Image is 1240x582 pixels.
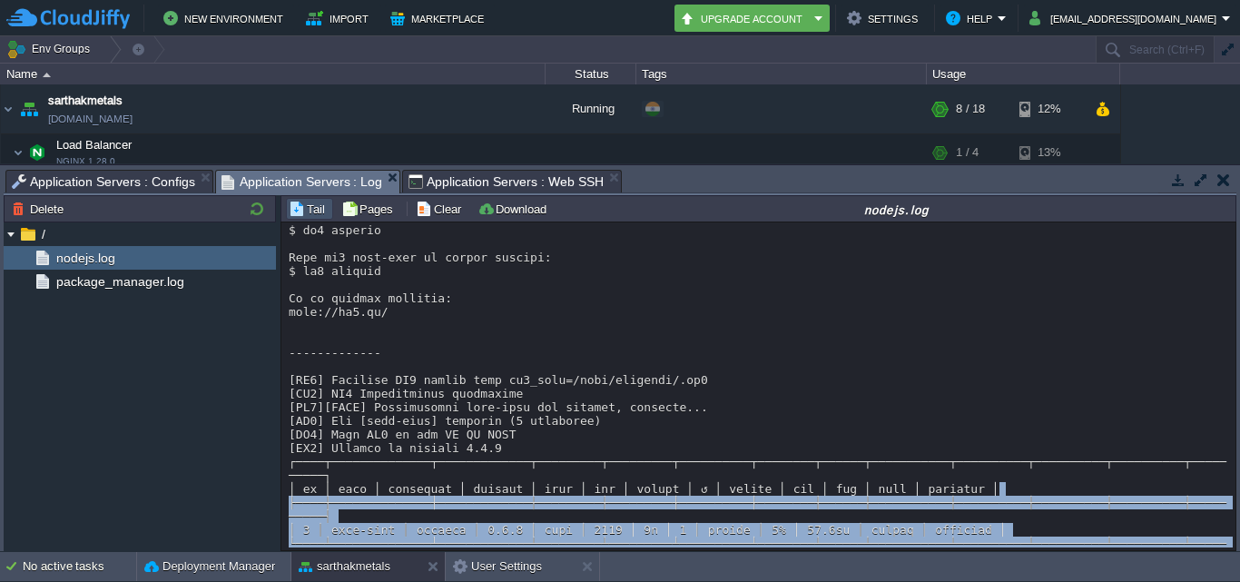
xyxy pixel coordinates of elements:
div: 8 / 18 [956,84,985,133]
img: AMDAwAAAACH5BAEAAAAALAAAAAABAAEAAAICRAEAOw== [16,84,42,133]
div: No active tasks [23,552,136,581]
button: Clear [416,201,467,217]
div: Running [546,84,636,133]
button: Marketplace [390,7,489,29]
button: Settings [847,7,923,29]
div: 12% [1019,84,1078,133]
img: AMDAwAAAACH5BAEAAAAALAAAAAABAAEAAAICRAEAOw== [25,134,50,171]
button: Delete [12,201,69,217]
button: Env Groups [6,36,96,62]
div: Status [546,64,635,84]
div: Usage [928,64,1119,84]
button: sarthakmetals [299,557,390,576]
button: Download [477,201,552,217]
div: Tags [637,64,926,84]
button: Import [306,7,374,29]
img: AMDAwAAAACH5BAEAAAAALAAAAAABAAEAAAICRAEAOw== [1,84,15,133]
button: Upgrade Account [680,7,809,29]
a: sarthakmetals [48,92,123,110]
button: Deployment Manager [144,557,275,576]
button: [EMAIL_ADDRESS][DOMAIN_NAME] [1029,7,1222,29]
span: Load Balancer [54,137,134,153]
a: / [38,226,48,242]
a: nodejs.log [53,250,118,266]
div: 1 / 4 [956,134,979,171]
span: Application Servers : Log [221,171,383,193]
div: Name [2,64,545,84]
div: 13% [1019,134,1078,171]
a: Load BalancerNGINX 1.28.0 [54,138,134,152]
a: package_manager.log [53,273,187,290]
div: nodejs.log [559,202,1234,217]
span: Application Servers : Web SSH [408,171,604,192]
img: AMDAwAAAACH5BAEAAAAALAAAAAABAAEAAAICRAEAOw== [13,134,24,171]
button: Pages [341,201,399,217]
span: Application Servers : Configs [12,171,195,192]
button: User Settings [453,557,542,576]
a: [DOMAIN_NAME] [48,110,133,128]
img: CloudJiffy [6,7,130,30]
span: NGINX 1.28.0 [56,156,115,167]
img: AMDAwAAAACH5BAEAAAAALAAAAAABAAEAAAICRAEAOw== [43,73,51,77]
button: Help [946,7,998,29]
button: Tail [289,201,330,217]
button: New Environment [163,7,289,29]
